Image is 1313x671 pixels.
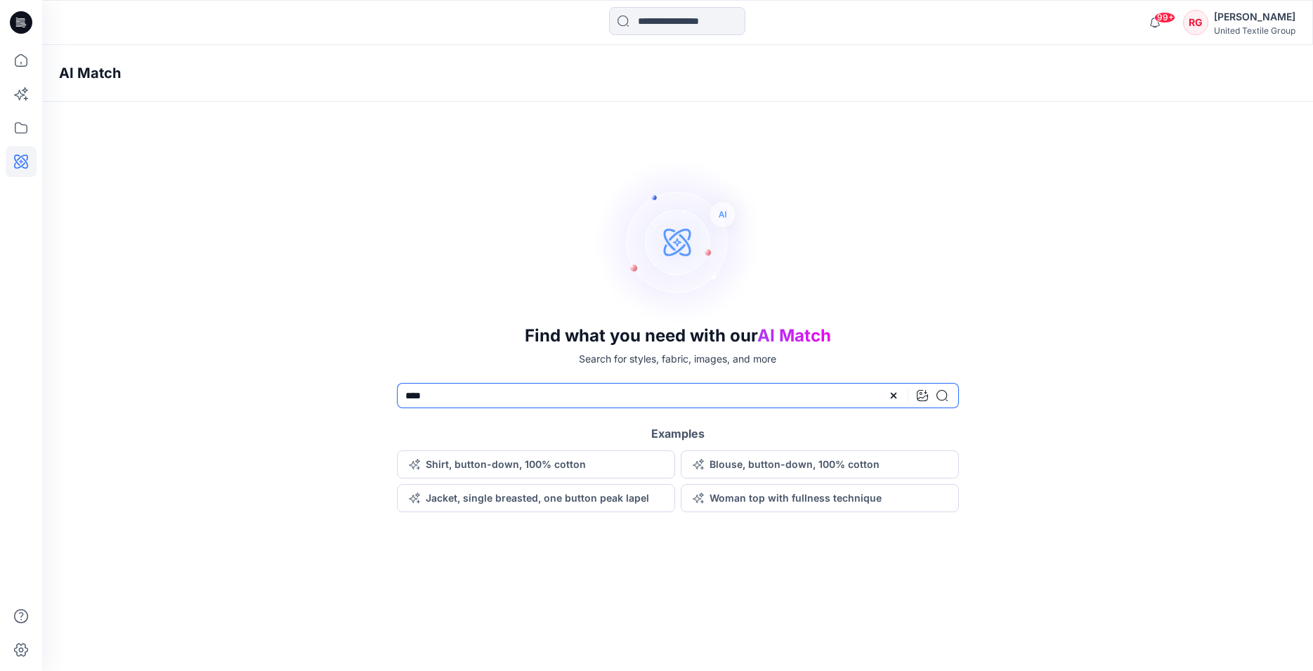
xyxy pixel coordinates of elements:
span: 99+ [1154,12,1175,23]
img: AI Search [594,157,762,326]
button: Woman top with fullness technique [681,484,959,512]
button: Jacket, single breasted, one button peak lapel [397,484,675,512]
div: [PERSON_NAME] [1214,8,1295,25]
span: AI Match [757,325,831,346]
h3: Find what you need with our [525,326,831,346]
h4: AI Match [59,65,121,82]
p: Search for styles, fabric, images, and more [579,351,776,366]
div: United Textile Group [1214,25,1295,36]
button: Blouse, button-down, 100% cotton [681,450,959,478]
div: RG [1183,10,1208,35]
button: Shirt, button-down, 100% cotton [397,450,675,478]
h5: Examples [651,425,705,442]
